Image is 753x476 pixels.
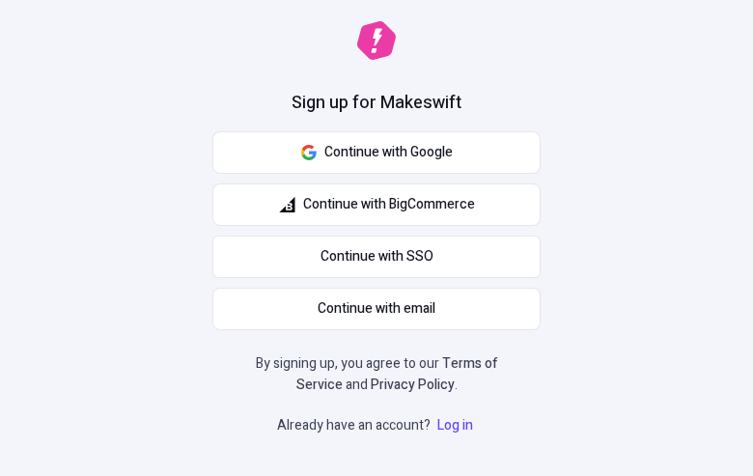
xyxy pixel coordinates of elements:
[292,91,461,116] h1: Sign up for Makeswift
[212,236,541,278] a: Continue with SSO
[318,298,435,320] span: Continue with email
[212,183,541,226] button: Continue with BigCommerce
[277,415,477,436] p: Already have an account?
[212,288,541,330] button: Continue with email
[324,142,453,163] span: Continue with Google
[371,375,455,395] a: Privacy Policy
[433,415,477,435] a: Log in
[212,131,541,174] button: Continue with Google
[249,353,504,396] p: By signing up, you agree to our and .
[296,353,498,395] a: Terms of Service
[303,194,475,215] span: Continue with BigCommerce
